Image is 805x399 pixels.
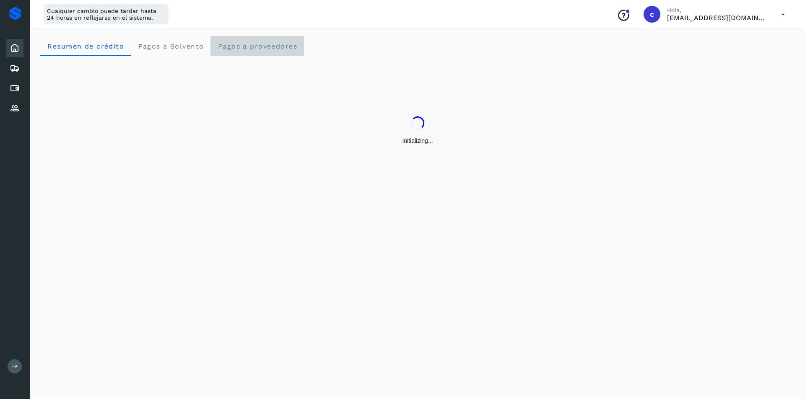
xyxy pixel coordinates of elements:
div: Inicio [6,39,23,57]
div: Embarques [6,59,23,77]
span: Pagos a Solvento [138,42,204,50]
span: Resumen de crédito [47,42,124,50]
p: contabilidad5@easo.com [667,14,768,22]
div: Proveedores [6,99,23,118]
span: Pagos a proveedores [217,42,297,50]
div: Cuentas por pagar [6,79,23,98]
p: Hola, [667,7,768,14]
div: Cualquier cambio puede tardar hasta 24 horas en reflejarse en el sistema. [44,4,169,24]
